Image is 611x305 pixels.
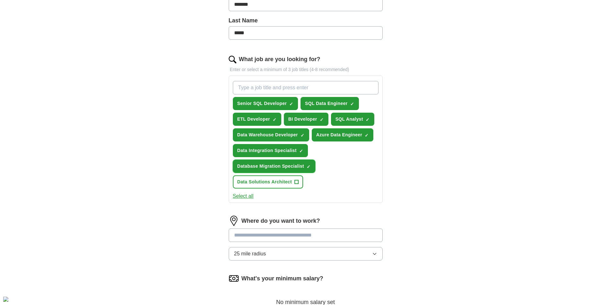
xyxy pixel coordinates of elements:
[307,164,310,169] span: ✓
[312,128,374,141] button: Azure Data Engineer✓
[331,113,374,126] button: SQL Analyst✓
[233,128,309,141] button: Data Warehouse Developer✓
[229,56,236,63] img: search.png
[273,117,276,122] span: ✓
[316,132,362,138] span: Azure Data Engineer
[299,148,303,154] span: ✓
[237,116,270,123] span: ETL Developer
[233,144,308,157] button: Data Integration Specialist✓
[237,132,298,138] span: Data Warehouse Developer
[288,116,317,123] span: BI Developer
[242,274,323,283] label: What's your minimum salary?
[229,216,239,226] img: location.png
[301,133,304,138] span: ✓
[335,116,363,123] span: SQL Analyst
[350,101,354,107] span: ✓
[242,217,320,225] label: Where do you want to work?
[234,250,266,258] span: 25 mile radius
[233,192,254,200] button: Select all
[320,117,324,122] span: ✓
[233,97,298,110] button: Senior SQL Developer✓
[229,247,383,261] button: 25 mile radius
[366,117,369,122] span: ✓
[301,97,359,110] button: SQL Data Engineer✓
[237,147,297,154] span: Data Integration Specialist
[237,179,292,185] span: Data Solutions Architect
[233,175,303,189] button: Data Solutions Architect
[305,100,348,107] span: SQL Data Engineer
[365,133,369,138] span: ✓
[3,297,8,302] div: Cookie consent button
[237,163,304,170] span: Database Migration Specialist
[237,100,287,107] span: Senior SQL Developer
[3,297,8,302] img: Cookie%20settings
[229,66,383,73] p: Enter or select a minimum of 3 job titles (4-8 recommended)
[239,55,320,64] label: What job are you looking for?
[229,273,239,284] img: salary.png
[233,160,316,173] button: Database Migration Specialist✓
[289,101,293,107] span: ✓
[284,113,328,126] button: BI Developer✓
[233,113,281,126] button: ETL Developer✓
[233,81,378,94] input: Type a job title and press enter
[229,16,383,25] label: Last Name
